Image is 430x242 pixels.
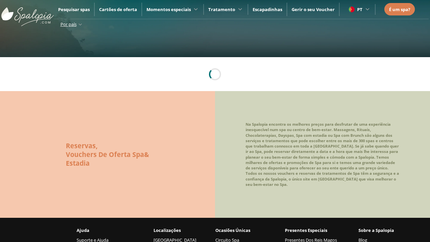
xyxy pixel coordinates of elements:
a: Pesquisar spas [58,6,90,12]
span: Ajuda [77,227,89,234]
a: Gerir o seu Voucher [292,6,335,12]
span: Ocasiões Únicas [215,227,250,234]
span: Vouchers De Oferta Spa [66,150,144,159]
span: Reservas [66,141,96,150]
span: Por país [60,21,77,27]
span: Presentes Especiais [285,227,327,234]
span: Localizações [154,227,181,234]
span: É um spa? [389,6,410,12]
a: É um spa? [389,6,410,13]
h2: & [66,150,149,159]
h2: , [66,142,149,150]
img: ImgLogoSpalopia.BvClDcEz.svg [1,1,54,26]
a: Escapadinhas [253,6,282,12]
span: Estadia [66,159,90,168]
span: Sobre a Spalopia [358,227,394,234]
a: Cartões de oferta [99,6,137,12]
span: Na Spalopia encontra os melhores preços para desfrutar de uma experiência inesquecível num spa ou... [246,122,399,187]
